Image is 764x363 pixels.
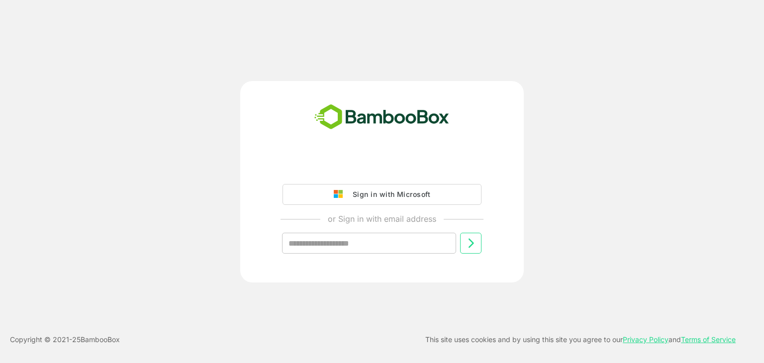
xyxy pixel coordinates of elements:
[10,334,120,346] p: Copyright © 2021- 25 BambooBox
[278,156,486,178] iframe: Sign in with Google Button
[681,335,736,344] a: Terms of Service
[348,188,430,201] div: Sign in with Microsoft
[623,335,668,344] a: Privacy Policy
[309,101,455,134] img: bamboobox
[425,334,736,346] p: This site uses cookies and by using this site you agree to our and
[328,213,436,225] p: or Sign in with email address
[334,190,348,199] img: google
